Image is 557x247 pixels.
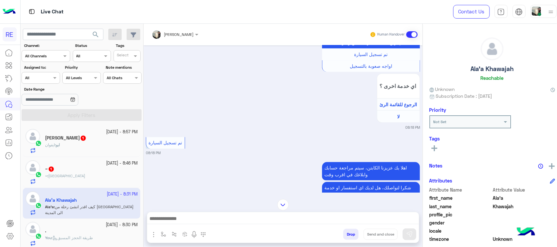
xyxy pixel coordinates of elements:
[201,232,206,237] img: make a call
[164,32,193,37] span: [PERSON_NAME]
[429,186,492,193] span: Attribute Name
[429,211,492,218] span: profile_pic
[379,83,417,89] span: اي خدمة اخرى ؟
[116,52,129,60] div: Select
[429,178,453,183] h6: Attributes
[49,167,54,172] span: 1
[146,151,161,156] small: 08:18 PM
[45,235,52,240] span: You
[106,160,138,167] small: [DATE] - 8:46 PM
[25,160,40,175] img: defaultAdmin.png
[25,129,40,144] img: defaultAdmin.png
[81,136,86,141] span: 1
[429,227,492,234] span: locale
[354,52,388,57] span: تم تسجيل السيارة
[3,27,17,41] div: RE
[41,7,64,16] p: Live Chat
[481,75,504,81] h6: Reachable
[35,171,42,178] img: WhatsApp
[549,163,555,169] img: add
[150,231,158,239] img: send attachment
[35,233,42,240] img: WhatsApp
[45,135,86,141] h5: ابو ديم
[149,140,182,146] span: تم تسجيل السيارة
[495,5,508,19] a: tab
[24,65,59,70] label: Assigned to:
[453,5,490,19] a: Contact Us
[106,65,141,70] label: Note mentions
[380,102,417,108] span: الرجوع للقائمة الرئ
[277,199,289,211] img: scroll
[493,219,555,226] span: null
[158,229,169,240] button: select flow
[22,109,142,121] button: Apply Filters
[25,222,40,237] img: defaultAdmin.png
[45,173,48,178] b: :
[429,163,443,168] h6: Notes
[406,231,413,238] img: send message
[24,43,70,49] label: Channel:
[429,219,492,226] span: gender
[28,7,36,16] img: tab
[547,8,555,16] img: profile
[53,235,93,240] span: طريقة الحجز المسبق
[429,195,492,201] span: first_name
[106,129,138,135] small: [DATE] - 8:57 PM
[161,232,166,237] img: select flow
[45,142,55,147] span: ايفوان
[343,229,359,240] button: Drop
[45,235,53,240] b: :
[45,173,47,178] span: ~
[471,65,514,73] h5: Ala'a Khawajah
[493,227,555,234] span: null
[429,107,446,113] h6: Priority
[45,166,54,172] h5: ~
[45,228,46,234] h5: .
[493,186,555,193] span: Attribute Value
[493,236,555,242] span: Unknown
[364,229,398,240] button: Send and close
[172,232,177,237] img: Trigger scenario
[429,203,492,210] span: last_name
[515,8,523,16] img: tab
[538,164,543,169] img: notes
[515,221,537,244] img: hulul-logo.png
[322,162,420,181] p: 8/10/2025, 8:18 PM
[493,203,555,210] span: Khawajah
[35,140,42,147] img: WhatsApp
[3,5,16,19] img: Logo
[397,114,400,120] span: لا
[190,231,198,239] img: send voice note
[182,232,188,237] img: create order
[322,182,420,200] p: 8/10/2025, 8:18 PM
[24,86,100,92] label: Date Range
[48,173,85,178] span: جدة
[493,195,555,201] span: Ala'a
[481,38,503,60] img: defaultAdmin.png
[88,29,104,43] button: search
[378,32,405,37] small: Human Handover
[433,119,447,124] b: Not Set
[56,142,60,147] span: ابو
[179,229,190,240] button: create order
[436,93,492,99] span: Subscription Date : [DATE]
[405,125,420,130] small: 08:18 PM
[116,43,141,49] label: Tags
[65,65,100,70] label: Priority
[75,43,110,49] label: Status
[92,31,100,38] span: search
[429,236,492,242] span: timezone
[429,136,555,141] h6: Tags
[350,64,392,69] span: اواجه صعوبة بالتسجيل
[106,222,138,228] small: [DATE] - 8:30 PM
[429,86,455,93] span: Unknown
[55,142,60,147] b: :
[532,7,541,16] img: userImage
[497,8,505,16] img: tab
[169,229,179,240] button: Trigger scenario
